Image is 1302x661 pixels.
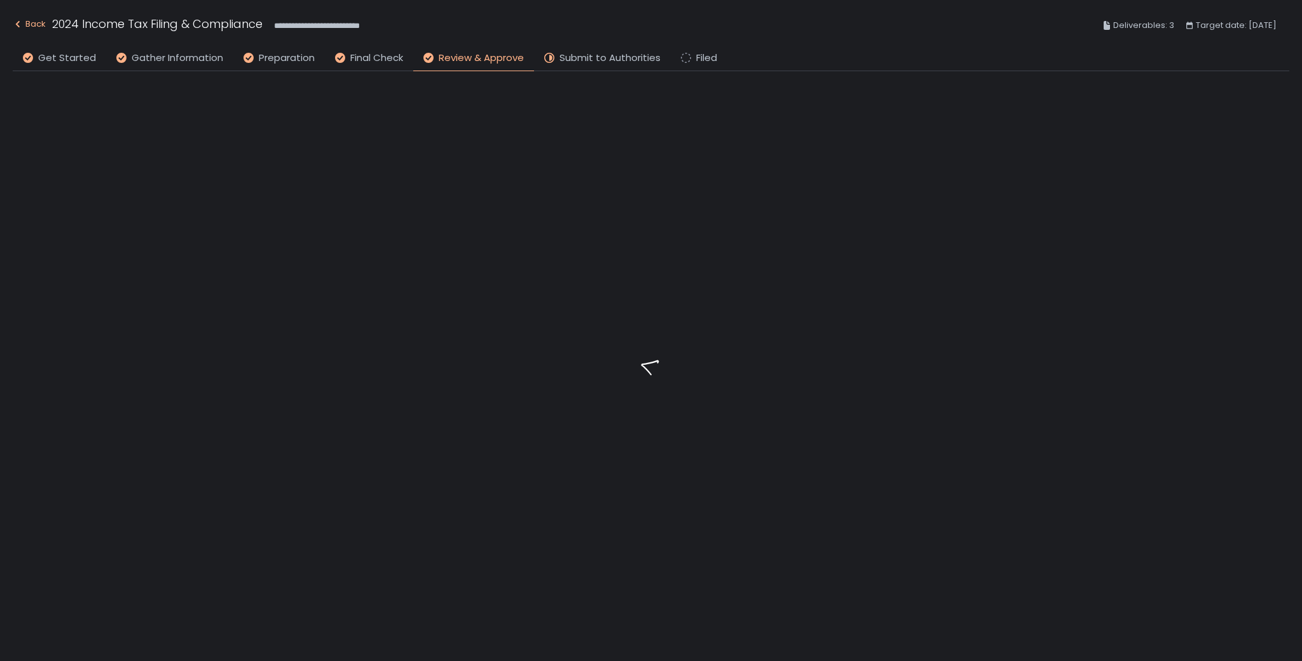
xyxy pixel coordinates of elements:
[1113,18,1174,33] span: Deliverables: 3
[696,51,717,65] span: Filed
[259,51,315,65] span: Preparation
[1196,18,1277,33] span: Target date: [DATE]
[13,17,46,32] div: Back
[132,51,223,65] span: Gather Information
[559,51,661,65] span: Submit to Authorities
[52,15,263,32] h1: 2024 Income Tax Filing & Compliance
[350,51,403,65] span: Final Check
[13,15,46,36] button: Back
[439,51,524,65] span: Review & Approve
[38,51,96,65] span: Get Started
